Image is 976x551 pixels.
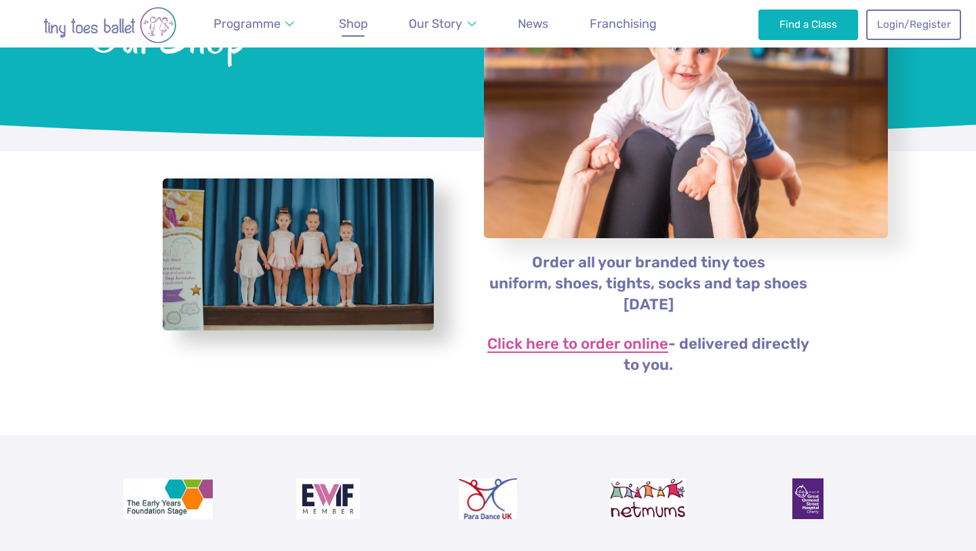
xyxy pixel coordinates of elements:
span: Programme [213,16,281,31]
a: Login/Register [866,9,961,39]
span: News [518,16,548,31]
p: Order all your branded tiny toes uniform, shoes, tights, socks and tap shoes [DATE] [483,252,813,316]
a: Our Story [403,9,483,39]
span: Our Shop [88,8,448,63]
a: Click here to order online [487,337,668,353]
a: Shop [333,9,374,39]
img: tiny toes ballet [15,7,205,43]
a: Programme [207,9,301,39]
a: Franchising [584,9,663,39]
a: News [512,9,554,39]
a: Find a Class [758,9,858,39]
img: Encouraging Women Into Franchising [296,478,361,519]
p: - delivered directly to you. [483,334,813,376]
span: Franchising [590,16,657,31]
span: Shop [339,16,368,31]
span: Our Story [409,16,462,31]
img: Para Dance UK [459,478,517,519]
img: The Early Years Foundation Stage [123,478,213,519]
a: View full-size image [163,178,434,331]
